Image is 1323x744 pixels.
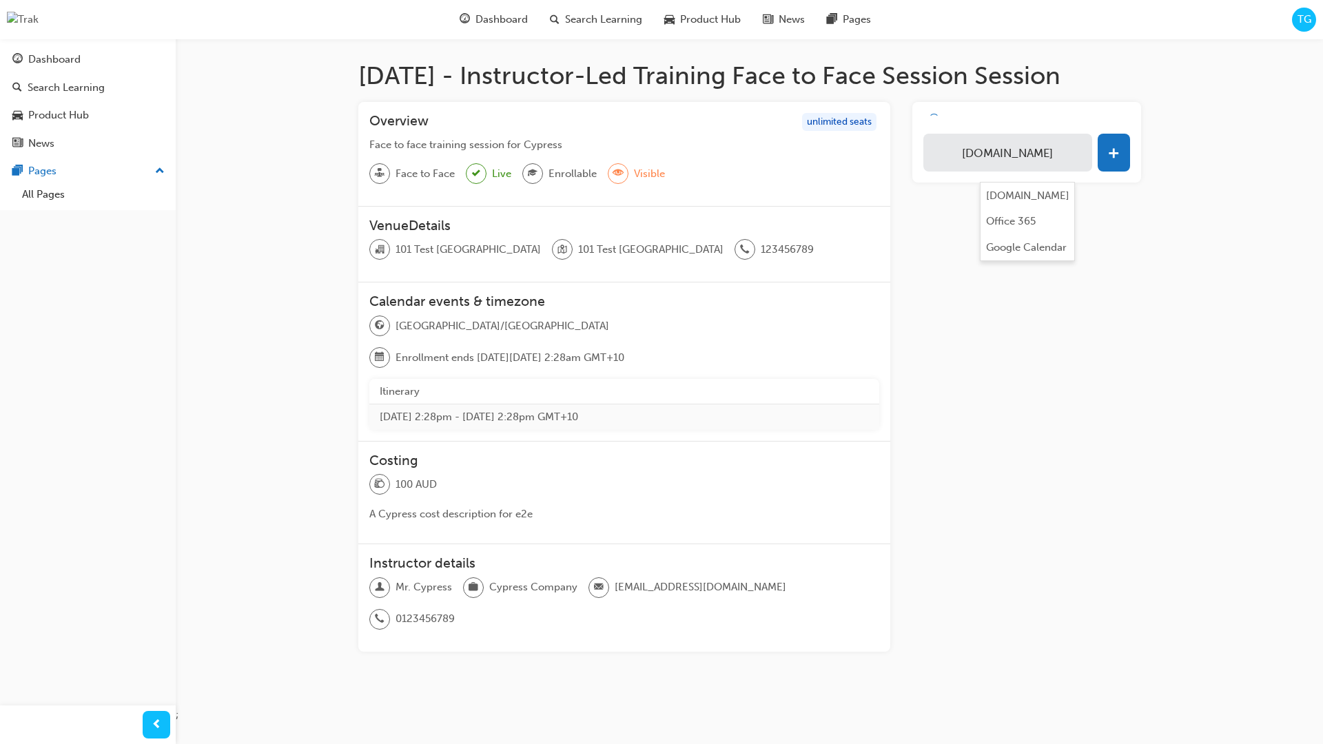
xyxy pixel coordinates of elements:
span: Enrollment ends [DATE][DATE] 2:28am GMT+10 [396,350,624,366]
div: Pages [28,163,57,179]
a: Dashboard [6,47,170,72]
span: sessionType_FACE_TO_FACE-icon [375,165,384,183]
span: 100 AUD [396,477,437,493]
div: [DOMAIN_NAME] [986,188,1069,204]
span: money-icon [375,475,384,493]
span: guage-icon [460,11,470,28]
th: Itinerary [369,379,880,404]
button: Office 365 [981,209,1074,235]
span: Pages [843,12,871,28]
span: guage-icon [12,54,23,66]
td: [DATE] 2:28pm - [DATE] 2:28pm GMT+10 [369,404,880,430]
span: man-icon [375,579,384,597]
span: calendar-icon [375,349,384,366]
span: Visible [634,166,665,182]
div: News [28,136,54,152]
span: A Cypress cost description for e2e [369,508,533,520]
span: search-icon [550,11,560,28]
span: globe-icon [375,317,384,335]
h3: Costing [369,453,880,468]
span: location-icon [557,241,567,259]
button: Google Calendar [981,234,1074,260]
a: Search Learning [6,75,170,101]
span: pages-icon [827,11,837,28]
span: graduationCap-icon [528,165,537,183]
span: [GEOGRAPHIC_DATA]/[GEOGRAPHIC_DATA] [396,318,609,334]
span: up-icon [155,163,165,180]
span: [EMAIL_ADDRESS][DOMAIN_NAME] [615,579,786,595]
span: phone-icon [375,610,384,628]
span: news-icon [12,138,23,150]
span: car-icon [664,11,675,28]
span: 0123456789 [396,611,455,627]
span: Mr. Cypress [396,579,452,595]
img: Trak [7,12,39,28]
h1: [DATE] - Instructor-Led Training Face to Face Session Session [358,61,1141,91]
span: Dashboard [475,12,528,28]
a: Product Hub [6,103,170,128]
a: news-iconNews [752,6,816,34]
div: Google Calendar [986,240,1067,256]
div: Dashboard [28,52,81,68]
span: 101 Test [GEOGRAPHIC_DATA] [396,242,541,258]
button: Pages [6,158,170,184]
button: [DOMAIN_NAME] [981,183,1074,209]
h3: Instructor details [369,555,880,571]
span: eye-icon [613,165,623,183]
span: Product Hub [680,12,741,28]
span: email-icon [594,579,604,597]
button: [DOMAIN_NAME] [923,134,1091,172]
span: organisation-icon [375,241,384,259]
span: Cypress Company [489,579,577,595]
span: phone-icon [740,241,750,259]
button: DashboardSearch LearningProduct HubNews [6,44,170,158]
span: 101 Test [GEOGRAPHIC_DATA] [578,242,724,258]
a: All Pages [17,184,170,205]
h3: Overview [369,113,429,132]
span: Search Learning [565,12,642,28]
div: Search Learning [28,80,105,96]
button: TG [1292,8,1316,32]
span: Face to face training session for Cypress [369,138,562,151]
a: News [6,131,170,156]
a: car-iconProduct Hub [653,6,752,34]
span: Live [492,166,511,182]
span: TG [1298,12,1311,28]
span: prev-icon [152,716,162,734]
span: tick-icon [472,165,480,183]
div: Office 365 [986,214,1036,229]
span: car-icon [12,110,23,122]
button: plus-icon [1098,134,1130,172]
div: unlimited seats [802,113,876,132]
a: search-iconSearch Learning [539,6,653,34]
a: pages-iconPages [816,6,882,34]
span: plus-icon [1108,147,1120,161]
span: Face to Face [396,166,455,182]
h3: Calendar events & timezone [369,293,880,309]
span: briefcase-icon [469,579,478,597]
span: news-icon [763,11,773,28]
span: 123456789 [761,242,814,258]
a: guage-iconDashboard [449,6,539,34]
div: Product Hub [28,107,89,123]
h3: VenueDetails [369,218,880,234]
span: News [779,12,805,28]
span: pages-icon [12,165,23,178]
span: search-icon [12,82,22,94]
span: Enrollable [548,166,597,182]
